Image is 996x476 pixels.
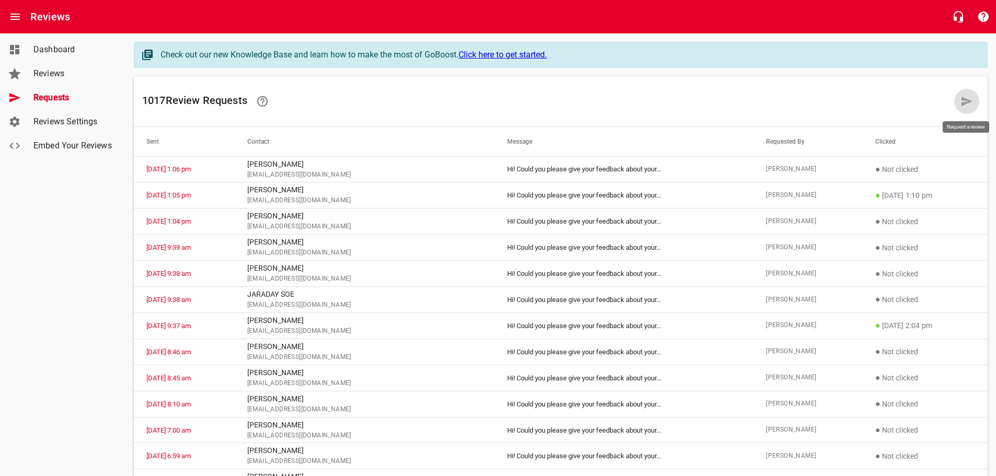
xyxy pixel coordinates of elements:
[146,191,191,199] a: [DATE] 1:05 pm
[146,165,191,173] a: [DATE] 1:06 pm
[33,43,113,56] span: Dashboard
[247,222,482,232] span: [EMAIL_ADDRESS][DOMAIN_NAME]
[875,371,975,384] p: Not clicked
[247,326,482,336] span: [EMAIL_ADDRESS][DOMAIN_NAME]
[875,163,975,176] p: Not clicked
[495,339,753,365] td: Hi! Could you please give your feedback about your ...
[247,237,482,248] p: [PERSON_NAME]
[495,208,753,235] td: Hi! Could you please give your feedback about your ...
[863,127,988,156] th: Clicked
[875,373,880,382] span: ●
[247,248,482,258] span: [EMAIL_ADDRESS][DOMAIN_NAME]
[875,425,880,435] span: ●
[459,50,547,60] a: Click here to get started.
[247,195,482,206] span: [EMAIL_ADDRESS][DOMAIN_NAME]
[247,315,482,326] p: [PERSON_NAME]
[766,373,850,383] span: [PERSON_NAME]
[247,274,482,284] span: [EMAIL_ADDRESS][DOMAIN_NAME]
[753,127,863,156] th: Requested By
[30,8,70,25] h6: Reviews
[146,348,191,356] a: [DATE] 8:46 am
[875,424,975,436] p: Not clicked
[495,287,753,313] td: Hi! Could you please give your feedback about your ...
[247,211,482,222] p: [PERSON_NAME]
[146,322,191,330] a: [DATE] 9:37 am
[875,216,880,226] span: ●
[142,89,954,114] h6: 1017 Review Request s
[250,89,275,114] a: Learn how requesting reviews can improve your online presence
[875,242,880,252] span: ●
[495,443,753,469] td: Hi! Could you please give your feedback about your ...
[33,115,113,128] span: Reviews Settings
[146,426,191,434] a: [DATE] 7:00 am
[875,319,975,332] p: [DATE] 2:04 pm
[946,4,971,29] button: Live Chat
[247,184,482,195] p: [PERSON_NAME]
[766,242,850,253] span: [PERSON_NAME]
[247,300,482,310] span: [EMAIL_ADDRESS][DOMAIN_NAME]
[875,189,975,202] p: [DATE] 1:10 pm
[247,159,482,170] p: [PERSON_NAME]
[766,451,850,461] span: [PERSON_NAME]
[146,400,191,408] a: [DATE] 8:10 am
[766,190,850,201] span: [PERSON_NAME]
[247,420,482,431] p: [PERSON_NAME]
[247,289,482,300] p: JARADAY SOE
[134,127,235,156] th: Sent
[875,320,880,330] span: ●
[247,431,482,441] span: [EMAIL_ADDRESS][DOMAIN_NAME]
[971,4,996,29] button: Support Portal
[766,425,850,435] span: [PERSON_NAME]
[33,91,113,104] span: Requests
[247,393,482,404] p: [PERSON_NAME]
[495,182,753,208] td: Hi! Could you please give your feedback about your ...
[235,127,495,156] th: Contact
[875,293,975,306] p: Not clicked
[495,156,753,182] td: Hi! Could you please give your feedback about your ...
[766,216,850,227] span: [PERSON_NAME]
[766,399,850,409] span: [PERSON_NAME]
[247,170,482,180] span: [EMAIL_ADDRESS][DOMAIN_NAME]
[875,190,880,200] span: ●
[495,127,753,156] th: Message
[495,235,753,261] td: Hi! Could you please give your feedback about your ...
[875,268,975,280] p: Not clicked
[875,451,880,461] span: ●
[875,399,880,409] span: ●
[766,320,850,331] span: [PERSON_NAME]
[146,270,191,277] a: [DATE] 9:38 am
[875,398,975,410] p: Not clicked
[495,391,753,417] td: Hi! Could you please give your feedback about your ...
[875,346,880,356] span: ●
[146,452,191,460] a: [DATE] 6:59 am
[495,417,753,443] td: Hi! Could you please give your feedback about your ...
[247,341,482,352] p: [PERSON_NAME]
[247,456,482,467] span: [EMAIL_ADDRESS][DOMAIN_NAME]
[33,67,113,80] span: Reviews
[875,215,975,228] p: Not clicked
[146,217,191,225] a: [DATE] 1:04 pm
[875,164,880,174] span: ●
[3,4,28,29] button: Open drawer
[766,295,850,305] span: [PERSON_NAME]
[33,140,113,152] span: Embed Your Reviews
[247,263,482,274] p: [PERSON_NAME]
[247,352,482,363] span: [EMAIL_ADDRESS][DOMAIN_NAME]
[875,294,880,304] span: ●
[766,269,850,279] span: [PERSON_NAME]
[495,365,753,391] td: Hi! Could you please give your feedback about your ...
[146,374,191,382] a: [DATE] 8:45 am
[766,164,850,175] span: [PERSON_NAME]
[161,49,977,61] div: Check out our new Knowledge Base and learn how to make the most of GoBoost.
[875,269,880,278] span: ●
[146,296,191,304] a: [DATE] 9:38 am
[495,312,753,339] td: Hi! Could you please give your feedback about your ...
[247,378,482,389] span: [EMAIL_ADDRESS][DOMAIN_NAME]
[495,261,753,287] td: Hi! Could you please give your feedback about your ...
[875,241,975,254] p: Not clicked
[875,450,975,462] p: Not clicked
[766,346,850,357] span: [PERSON_NAME]
[247,445,482,456] p: [PERSON_NAME]
[875,345,975,358] p: Not clicked
[146,243,191,251] a: [DATE] 9:39 am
